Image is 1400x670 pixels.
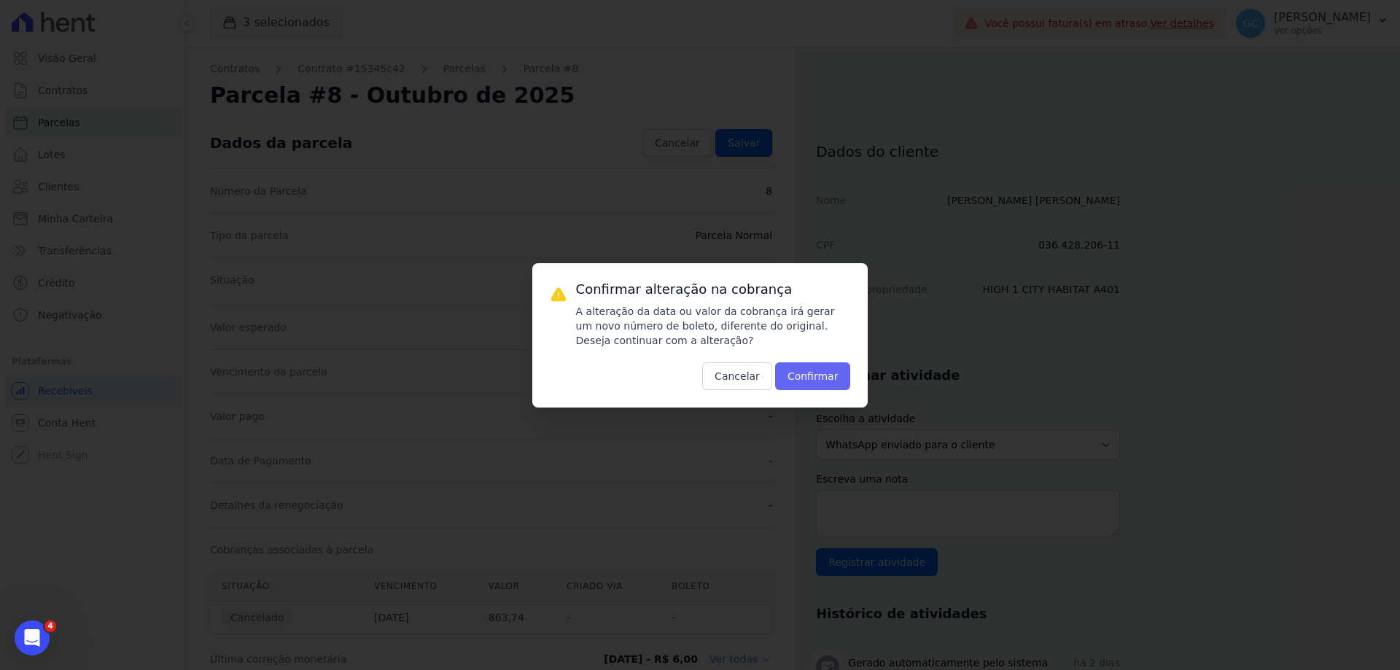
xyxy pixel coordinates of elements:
p: A alteração da data ou valor da cobrança irá gerar um novo número de boleto, diferente do origina... [576,304,851,348]
iframe: Intercom live chat [15,620,50,655]
span: 4 [44,620,56,632]
button: Confirmar [775,362,851,390]
h3: Confirmar alteração na cobrança [576,281,851,298]
button: Cancelar [702,362,772,390]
